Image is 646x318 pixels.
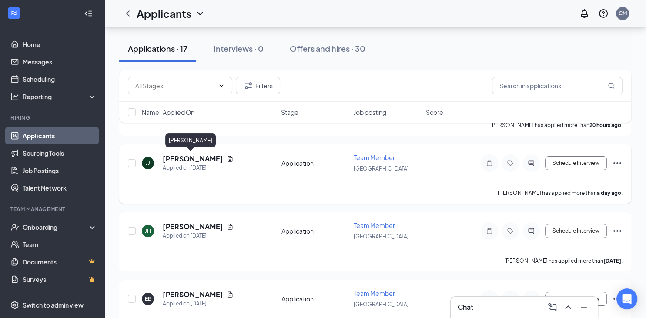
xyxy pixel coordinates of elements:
svg: Minimize [579,302,589,312]
span: Team Member [354,154,395,161]
a: Sourcing Tools [23,144,97,162]
div: Team Management [10,205,95,213]
a: Job Postings [23,162,97,179]
svg: Notifications [579,8,589,19]
svg: Tag [505,160,515,167]
b: a day ago [597,190,621,196]
svg: Filter [243,80,254,91]
a: Home [23,36,97,53]
svg: WorkstreamLogo [10,9,18,17]
div: Onboarding [23,223,90,231]
button: Schedule Interview [545,156,607,170]
svg: Note [484,160,495,167]
div: Applications · 17 [128,43,187,54]
svg: ActiveChat [526,228,536,234]
svg: Analysis [10,92,19,101]
h1: Applicants [137,6,191,21]
span: Name · Applied On [142,108,194,117]
svg: MagnifyingGlass [608,82,615,89]
svg: ChevronLeft [123,8,133,19]
svg: Document [227,291,234,298]
div: Offers and hires · 30 [290,43,365,54]
input: Search in applications [492,77,623,94]
div: [PERSON_NAME] [165,133,216,147]
div: Applied on [DATE] [163,231,234,240]
h5: [PERSON_NAME] [163,290,223,299]
svg: ChevronUp [563,302,573,312]
div: Applied on [DATE] [163,299,234,308]
div: Open Intercom Messenger [616,288,637,309]
svg: Settings [10,301,19,309]
span: Team Member [354,289,395,297]
a: Team [23,236,97,253]
span: [GEOGRAPHIC_DATA] [354,165,409,172]
div: JJ [146,159,150,167]
svg: Document [227,223,234,230]
svg: ActiveChat [526,295,536,302]
span: Team Member [354,221,395,229]
a: Messages [23,53,97,70]
svg: UserCheck [10,223,19,231]
h5: [PERSON_NAME] [163,154,223,164]
svg: ActiveChat [526,160,536,167]
div: Reporting [23,92,97,101]
b: [DATE] [603,258,621,264]
button: Schedule Interview [545,292,607,306]
svg: ChevronDown [218,82,225,89]
h5: [PERSON_NAME] [163,222,223,231]
svg: Ellipses [612,294,623,304]
svg: Ellipses [612,226,623,236]
a: Talent Network [23,179,97,197]
div: JH [145,227,151,234]
button: ChevronUp [561,300,575,314]
span: Stage [281,108,298,117]
svg: Note [484,295,495,302]
svg: ChevronDown [195,8,205,19]
svg: Collapse [84,9,93,18]
svg: ComposeMessage [547,302,558,312]
svg: QuestionInfo [598,8,609,19]
a: Scheduling [23,70,97,88]
div: Applied on [DATE] [163,164,234,172]
a: SurveysCrown [23,271,97,288]
p: [PERSON_NAME] has applied more than . [498,189,623,197]
input: All Stages [135,81,214,90]
button: ComposeMessage [546,300,559,314]
a: DocumentsCrown [23,253,97,271]
span: Job posting [354,108,386,117]
div: CM [619,10,627,17]
div: Switch to admin view [23,301,84,309]
span: Score [426,108,443,117]
div: Application [281,295,348,303]
button: Minimize [577,300,591,314]
svg: Tag [505,228,515,234]
svg: Ellipses [612,158,623,168]
span: [GEOGRAPHIC_DATA] [354,233,409,240]
button: Schedule Interview [545,224,607,238]
div: EB [145,295,151,302]
p: [PERSON_NAME] has applied more than . [504,257,623,264]
svg: Tag [505,295,515,302]
a: Applicants [23,127,97,144]
div: Hiring [10,114,95,121]
svg: Note [484,228,495,234]
div: Application [281,227,348,235]
div: Interviews · 0 [214,43,264,54]
h3: Chat [458,302,473,312]
svg: Document [227,155,234,162]
button: Filter Filters [236,77,280,94]
span: [GEOGRAPHIC_DATA] [354,301,409,308]
div: Application [281,159,348,167]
